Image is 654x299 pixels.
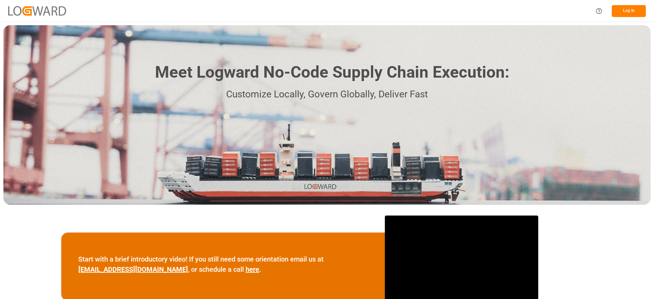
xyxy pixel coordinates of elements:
button: Help Center [591,3,607,19]
button: Log In [612,5,646,17]
p: Customize Locally, Govern Globally, Deliver Fast [145,87,509,102]
h1: Meet Logward No-Code Supply Chain Execution: [155,60,509,84]
img: Logward_new_orange.png [8,6,66,15]
p: Start with a brief introductory video! If you still need some orientation email us at , or schedu... [78,254,368,274]
a: [EMAIL_ADDRESS][DOMAIN_NAME] [78,265,188,273]
a: here [246,265,259,273]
